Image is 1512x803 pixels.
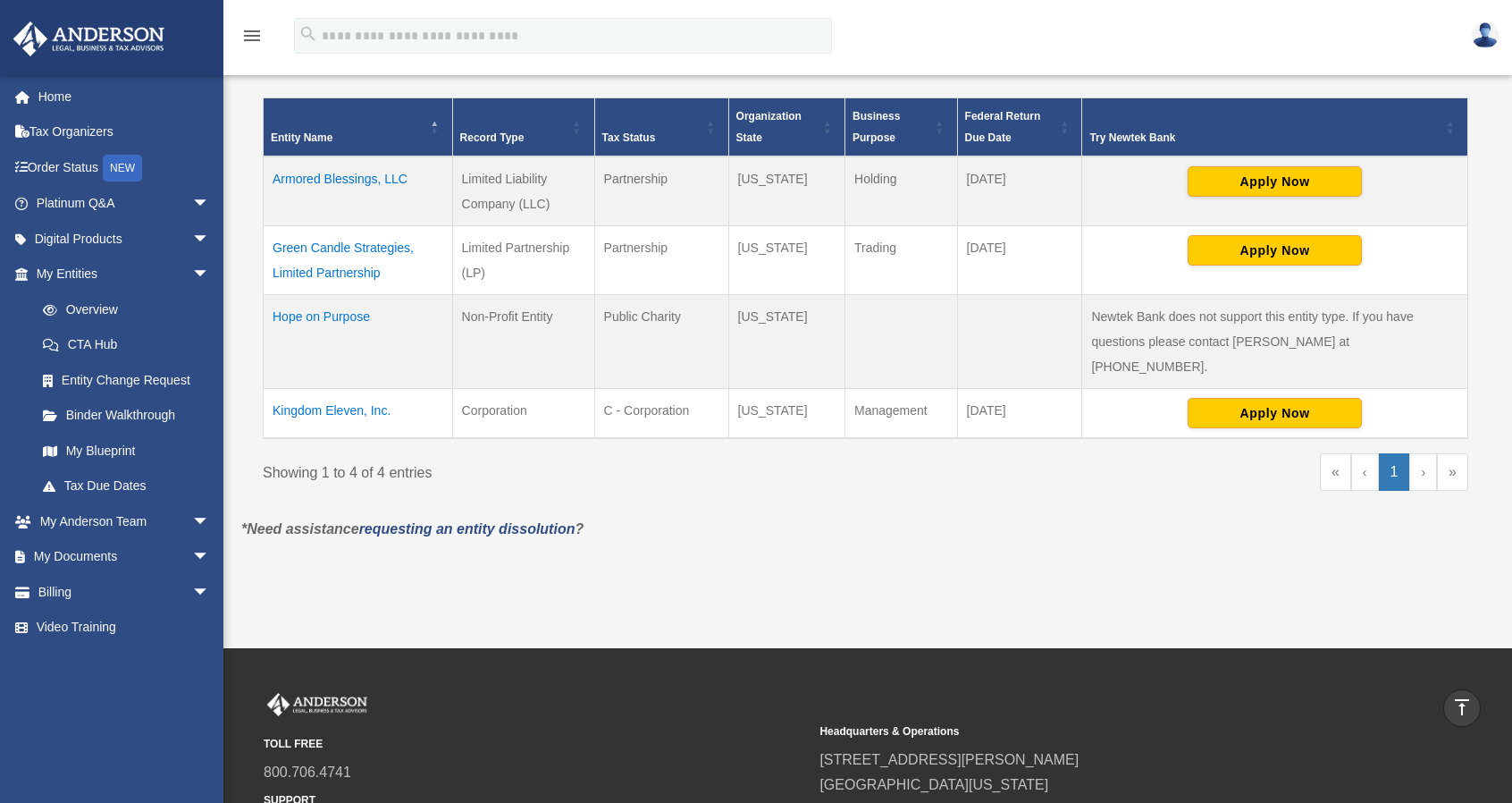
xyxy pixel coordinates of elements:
a: [GEOGRAPHIC_DATA][US_STATE] [819,777,1048,792]
a: Order StatusNEW [13,149,237,186]
a: requesting an entity dissolution [359,521,575,537]
img: User Pic [1472,22,1499,48]
a: [STREET_ADDRESS][PERSON_NAME] [819,752,1079,767]
a: CTA Hub [25,327,228,363]
span: arrow_drop_down [192,574,228,611]
td: Limited Partnership (LP) [452,225,594,294]
a: vertical_align_top [1443,689,1481,727]
span: arrow_drop_down [192,503,228,540]
span: Business Purpose [853,110,900,144]
td: [US_STATE] [728,225,844,294]
span: Federal Return Due Date [965,110,1041,144]
a: menu [241,31,263,46]
div: NEW [103,155,142,182]
small: Headquarters & Operations [819,723,1363,741]
span: Organization State [736,110,802,144]
button: Apply Now [1188,235,1362,266]
td: Newtek Bank does not support this entity type. If you have questions please contact [PERSON_NAME]... [1082,294,1468,388]
td: [DATE] [957,156,1082,226]
i: menu [241,25,263,46]
button: Apply Now [1188,398,1362,428]
th: Organization State: Activate to sort [728,97,844,156]
small: TOLL FREE [264,735,807,754]
i: search [298,24,318,44]
a: 1 [1379,453,1410,491]
th: Try Newtek Bank : Activate to sort [1082,97,1468,156]
td: Partnership [594,156,728,226]
a: Digital Productsarrow_drop_down [13,221,237,257]
a: Binder Walkthrough [25,398,228,434]
a: Platinum Q&Aarrow_drop_down [13,186,237,222]
em: *Need assistance ? [241,521,584,537]
a: Previous [1351,453,1379,491]
a: Video Training [13,610,237,646]
th: Federal Return Due Date: Activate to sort [957,97,1082,156]
span: arrow_drop_down [192,221,228,258]
a: My Documentsarrow_drop_down [13,539,237,575]
td: C - Corporation [594,388,728,438]
td: [DATE] [957,225,1082,294]
span: Record Type [460,131,525,144]
a: Tax Due Dates [25,469,228,504]
td: Green Candle Strategies, Limited Partnership [264,225,453,294]
button: Apply Now [1188,166,1362,197]
img: Anderson Advisors Platinum Portal [264,693,371,716]
div: Showing 1 to 4 of 4 entries [263,453,853,486]
a: Overview [25,292,219,327]
a: Last [1437,453,1468,491]
td: Trading [845,225,958,294]
img: Anderson Advisors Platinum Portal [8,21,170,56]
span: arrow_drop_down [192,539,228,576]
td: Management [845,388,958,438]
a: My Entitiesarrow_drop_down [13,257,228,292]
a: My Anderson Teamarrow_drop_down [13,503,237,539]
div: Try Newtek Bank [1089,127,1441,148]
a: Entity Change Request [25,362,228,398]
a: First [1320,453,1351,491]
td: Kingdom Eleven, Inc. [264,388,453,438]
a: My Blueprint [25,433,228,469]
span: arrow_drop_down [192,186,228,223]
a: Tax Organizers [13,114,237,150]
td: Public Charity [594,294,728,388]
i: vertical_align_top [1451,697,1473,718]
th: Record Type: Activate to sort [452,97,594,156]
td: Armored Blessings, LLC [264,156,453,226]
th: Business Purpose: Activate to sort [845,97,958,156]
th: Entity Name: Activate to invert sorting [264,97,453,156]
span: Tax Status [602,131,656,144]
td: Partnership [594,225,728,294]
td: [US_STATE] [728,388,844,438]
td: [US_STATE] [728,294,844,388]
td: Hope on Purpose [264,294,453,388]
td: [DATE] [957,388,1082,438]
span: Entity Name [271,131,332,144]
th: Tax Status: Activate to sort [594,97,728,156]
a: Next [1409,453,1437,491]
td: Limited Liability Company (LLC) [452,156,594,226]
td: Non-Profit Entity [452,294,594,388]
a: 800.706.4741 [264,765,351,780]
td: [US_STATE] [728,156,844,226]
a: Billingarrow_drop_down [13,574,237,610]
span: arrow_drop_down [192,257,228,293]
td: Corporation [452,388,594,438]
a: Home [13,79,237,114]
td: Holding [845,156,958,226]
